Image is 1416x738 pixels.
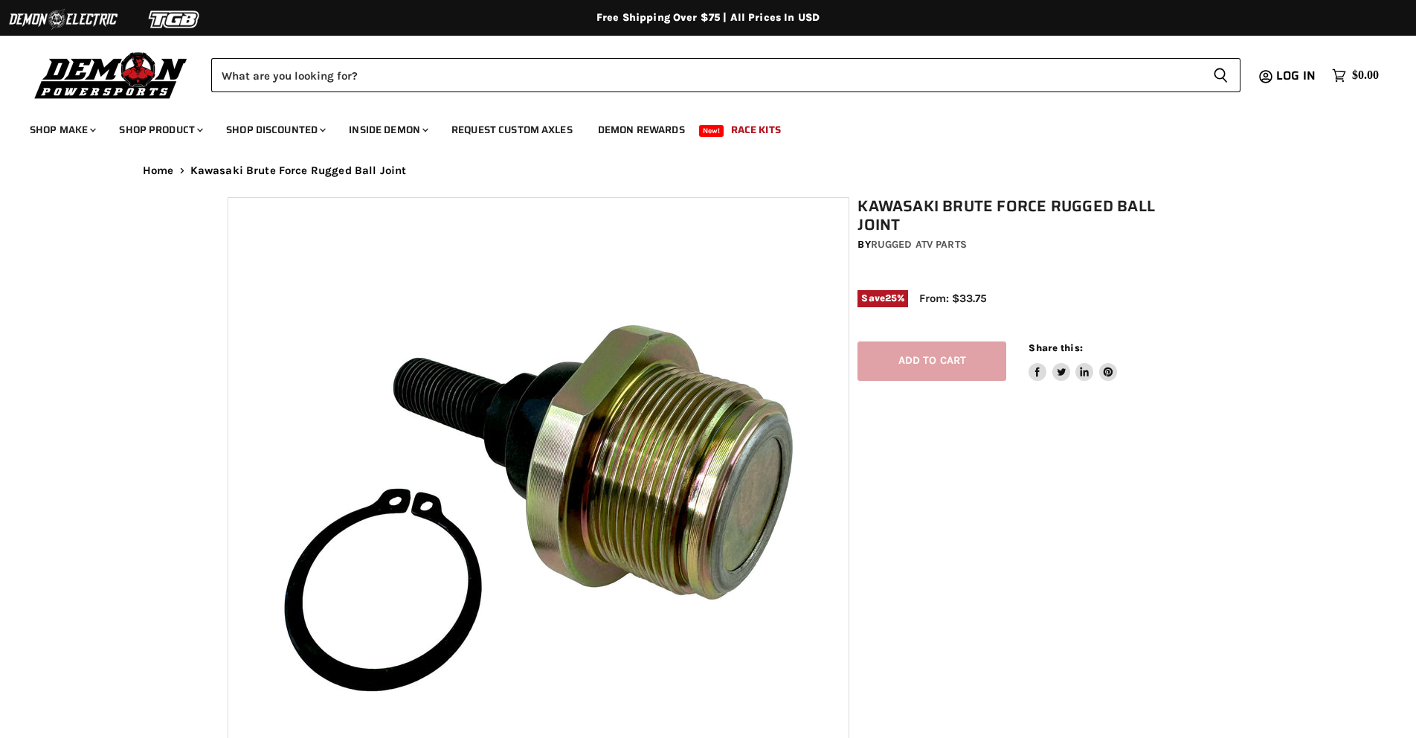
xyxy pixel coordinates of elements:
[338,115,437,145] a: Inside Demon
[30,48,193,101] img: Demon Powersports
[211,58,1240,92] form: Product
[1325,65,1386,86] a: $0.00
[1276,66,1316,85] span: Log in
[113,164,1303,177] nav: Breadcrumbs
[211,58,1201,92] input: Search
[1352,68,1379,83] span: $0.00
[190,164,407,177] span: Kawasaki Brute Force Rugged Ball Joint
[857,290,908,307] span: Save %
[7,5,119,33] img: Demon Electric Logo 2
[699,125,724,137] span: New!
[857,197,1197,234] h1: Kawasaki Brute Force Rugged Ball Joint
[1269,69,1325,83] a: Log in
[885,292,897,304] span: 25
[143,164,174,177] a: Home
[720,115,792,145] a: Race Kits
[919,292,987,305] span: From: $33.75
[857,237,1197,253] div: by
[108,115,212,145] a: Shop Product
[19,115,105,145] a: Shop Make
[119,5,231,33] img: TGB Logo 2
[1029,341,1117,381] aside: Share this:
[19,109,1375,145] ul: Main menu
[871,238,967,251] a: Rugged ATV Parts
[1029,342,1082,353] span: Share this:
[113,11,1303,25] div: Free Shipping Over $75 | All Prices In USD
[215,115,335,145] a: Shop Discounted
[587,115,696,145] a: Demon Rewards
[440,115,584,145] a: Request Custom Axles
[1201,58,1240,92] button: Search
